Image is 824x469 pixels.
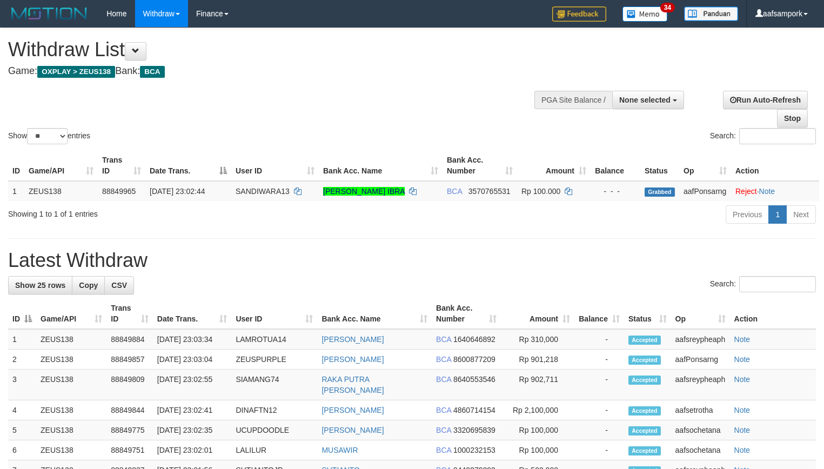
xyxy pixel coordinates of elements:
[453,446,495,454] span: Copy 1000232153 to clipboard
[36,440,106,460] td: ZEUS138
[612,91,684,109] button: None selected
[660,3,675,12] span: 34
[319,150,443,181] th: Bank Acc. Name: activate to sort column ascending
[150,187,205,196] span: [DATE] 23:02:44
[321,426,384,434] a: [PERSON_NAME]
[734,375,751,384] a: Note
[106,370,153,400] td: 88849809
[574,440,624,460] td: -
[8,400,36,420] td: 4
[98,150,145,181] th: Trans ID: activate to sort column ascending
[231,370,317,400] td: SIAMANG74
[436,406,451,414] span: BCA
[710,128,816,144] label: Search:
[759,187,775,196] a: Note
[723,91,808,109] a: Run Auto-Refresh
[321,375,384,394] a: RAKA PUTRA [PERSON_NAME]
[432,298,501,329] th: Bank Acc. Number: activate to sort column ascending
[153,400,232,420] td: [DATE] 23:02:41
[735,187,757,196] a: Reject
[574,350,624,370] td: -
[671,350,730,370] td: aafPonsarng
[628,376,661,385] span: Accepted
[106,329,153,350] td: 88849884
[628,406,661,416] span: Accepted
[628,336,661,345] span: Accepted
[8,329,36,350] td: 1
[24,181,98,201] td: ZEUS138
[679,150,731,181] th: Op: activate to sort column ascending
[436,446,451,454] span: BCA
[734,426,751,434] a: Note
[679,181,731,201] td: aafPonsarng
[8,420,36,440] td: 5
[453,375,495,384] span: Copy 8640553546 to clipboard
[443,150,517,181] th: Bank Acc. Number: activate to sort column ascending
[436,335,451,344] span: BCA
[453,426,495,434] span: Copy 3320695839 to clipboard
[619,96,671,104] span: None selected
[574,400,624,420] td: -
[231,400,317,420] td: DINAFTN12
[79,281,98,290] span: Copy
[27,128,68,144] select: Showentries
[236,187,290,196] span: SANDIWARA13
[624,298,671,329] th: Status: activate to sort column ascending
[24,150,98,181] th: Game/API: activate to sort column ascending
[768,205,787,224] a: 1
[453,406,495,414] span: Copy 4860714154 to clipboard
[321,446,358,454] a: MUSAWIR
[628,446,661,455] span: Accepted
[671,400,730,420] td: aafsetrotha
[8,370,36,400] td: 3
[231,440,317,460] td: LALILUR
[739,276,816,292] input: Search:
[36,329,106,350] td: ZEUS138
[15,281,65,290] span: Show 25 rows
[323,187,405,196] a: [PERSON_NAME] IBRA
[111,281,127,290] span: CSV
[36,298,106,329] th: Game/API: activate to sort column ascending
[231,150,319,181] th: User ID: activate to sort column ascending
[734,446,751,454] a: Note
[436,355,451,364] span: BCA
[231,420,317,440] td: UCUPDOODLE
[153,329,232,350] td: [DATE] 23:03:34
[153,440,232,460] td: [DATE] 23:02:01
[106,298,153,329] th: Trans ID: activate to sort column ascending
[730,298,816,329] th: Action
[731,150,819,181] th: Action
[8,298,36,329] th: ID: activate to sort column descending
[453,335,495,344] span: Copy 1640646892 to clipboard
[36,400,106,420] td: ZEUS138
[710,276,816,292] label: Search:
[645,187,675,197] span: Grabbed
[8,250,816,271] h1: Latest Withdraw
[153,298,232,329] th: Date Trans.: activate to sort column ascending
[8,150,24,181] th: ID
[501,329,574,350] td: Rp 310,000
[321,335,384,344] a: [PERSON_NAME]
[501,440,574,460] td: Rp 100,000
[671,370,730,400] td: aafsreypheaph
[436,375,451,384] span: BCA
[36,370,106,400] td: ZEUS138
[153,370,232,400] td: [DATE] 23:02:55
[37,66,115,78] span: OXPLAY > ZEUS138
[684,6,738,21] img: panduan.png
[501,350,574,370] td: Rp 901,218
[8,66,539,77] h4: Game: Bank:
[671,329,730,350] td: aafsreypheaph
[501,370,574,400] td: Rp 902,711
[534,91,612,109] div: PGA Site Balance /
[574,370,624,400] td: -
[8,181,24,201] td: 1
[640,150,679,181] th: Status
[468,187,511,196] span: Copy 3570765531 to clipboard
[36,420,106,440] td: ZEUS138
[321,355,384,364] a: [PERSON_NAME]
[153,350,232,370] td: [DATE] 23:03:04
[595,186,636,197] div: - - -
[671,420,730,440] td: aafsochetana
[734,355,751,364] a: Note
